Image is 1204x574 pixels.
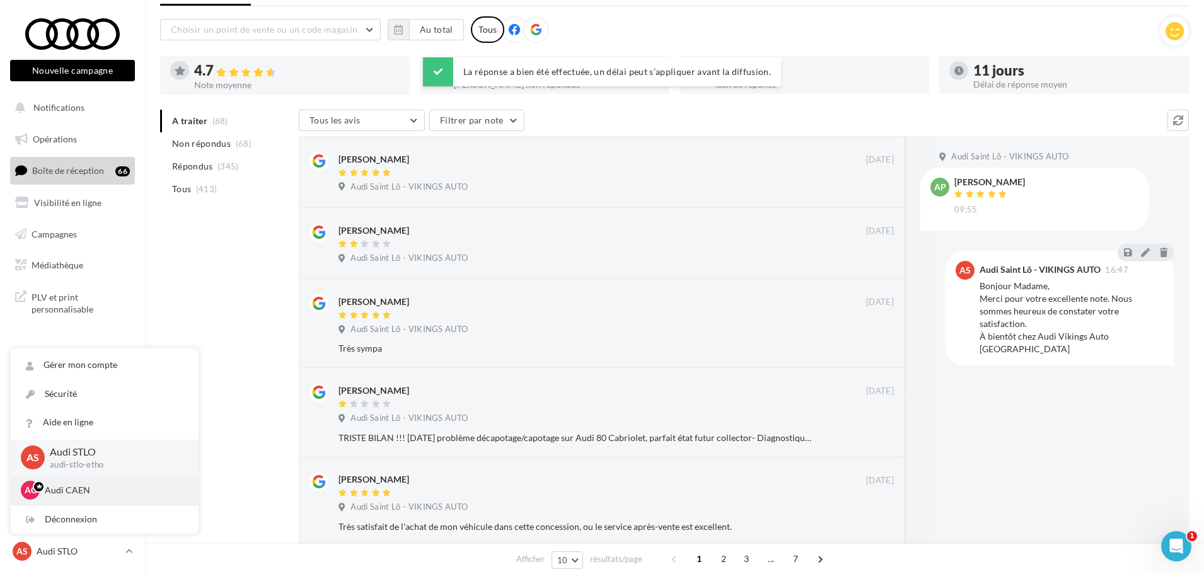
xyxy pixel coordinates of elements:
[959,264,971,277] span: AS
[689,549,709,569] span: 1
[8,157,137,184] a: Boîte de réception66
[8,252,137,278] a: Médiathèque
[954,204,978,215] span: 09:55
[973,80,1179,89] div: Délai de réponse moyen
[33,134,77,144] span: Opérations
[866,386,894,397] span: [DATE]
[934,181,946,193] span: AP
[866,475,894,486] span: [DATE]
[172,137,231,150] span: Non répondus
[160,19,381,40] button: Choisir un point de vente ou un code magasin
[339,296,409,308] div: [PERSON_NAME]
[350,253,468,264] span: Audi Saint Lô - VIKINGS AUTO
[954,178,1025,187] div: [PERSON_NAME]
[866,154,894,166] span: [DATE]
[171,24,357,35] span: Choisir un point de vente ou un code magasin
[339,224,409,237] div: [PERSON_NAME]
[714,64,919,77] div: 84 %
[299,110,425,131] button: Tous les avis
[714,549,734,569] span: 2
[866,297,894,308] span: [DATE]
[339,520,812,533] div: Très satisfait de l'achat de mon véhicule dans cette concession, ou le service après-vente est ex...
[25,484,37,497] span: AC
[11,380,199,408] a: Sécurité
[516,553,545,565] span: Afficher
[10,60,135,81] button: Nouvelle campagne
[1105,266,1128,274] span: 16:47
[115,166,130,176] div: 66
[980,280,1164,355] div: Bonjour Madame, Merci pour votre excellente note. Nous sommes heureux de constater votre satisfac...
[26,451,39,465] span: AS
[350,502,468,513] span: Audi Saint Lô - VIKINGS AUTO
[350,324,468,335] span: Audi Saint Lô - VIKINGS AUTO
[236,139,252,149] span: (68)
[423,57,781,86] div: La réponse a bien été effectuée, un délai peut s’appliquer avant la diffusion.
[8,190,137,216] a: Visibilité en ligne
[350,413,468,424] span: Audi Saint Lô - VIKINGS AUTO
[590,553,642,565] span: résultats/page
[339,432,812,444] div: TRISTE BILAN !!! [DATE] problème décapotage/capotage sur Audi 80 Cabriolet, parfait état futur co...
[866,226,894,237] span: [DATE]
[37,545,120,558] p: Audi STLO
[557,555,568,565] span: 10
[339,384,409,397] div: [PERSON_NAME]
[50,445,178,459] p: Audi STLO
[194,81,400,89] div: Note moyenne
[714,80,919,89] div: Taux de réponse
[11,351,199,379] a: Gérer mon compte
[8,95,132,121] button: Notifications
[194,64,400,78] div: 4.7
[951,151,1068,163] span: Audi Saint Lô - VIKINGS AUTO
[32,260,83,270] span: Médiathèque
[429,110,524,131] button: Filtrer par note
[339,342,812,355] div: Très sympa
[409,19,464,40] button: Au total
[8,221,137,248] a: Campagnes
[785,549,806,569] span: 7
[172,160,213,173] span: Répondus
[50,459,178,471] p: audi-stlo-etho
[8,126,137,152] a: Opérations
[339,473,409,486] div: [PERSON_NAME]
[45,484,183,497] p: Audi CAEN
[1161,531,1191,561] iframe: Intercom live chat
[973,64,1179,77] div: 11 jours
[10,539,135,563] a: AS Audi STLO
[11,408,199,437] a: Aide en ligne
[388,19,464,40] button: Au total
[761,549,781,569] span: ...
[32,165,104,176] span: Boîte de réception
[32,289,130,316] span: PLV et print personnalisable
[16,545,28,558] span: AS
[350,181,468,193] span: Audi Saint Lô - VIKINGS AUTO
[196,184,217,194] span: (413)
[8,284,137,321] a: PLV et print personnalisable
[980,265,1101,274] div: Audi Saint Lô - VIKINGS AUTO
[172,183,191,195] span: Tous
[11,505,199,534] div: Déconnexion
[1187,531,1197,541] span: 1
[34,197,101,208] span: Visibilité en ligne
[310,115,361,125] span: Tous les avis
[552,551,584,569] button: 10
[32,228,77,239] span: Campagnes
[217,161,239,171] span: (345)
[736,549,756,569] span: 3
[339,153,409,166] div: [PERSON_NAME]
[33,102,84,113] span: Notifications
[471,16,504,43] div: Tous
